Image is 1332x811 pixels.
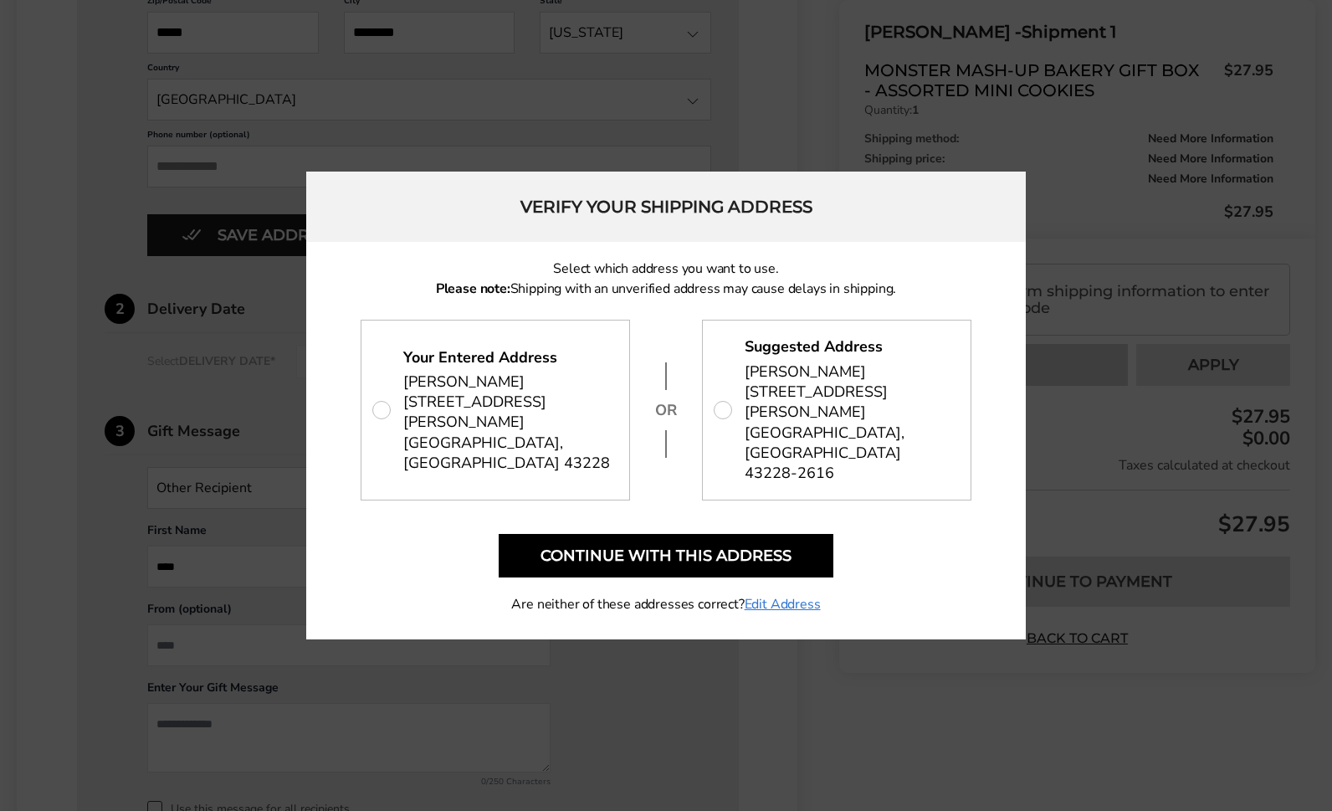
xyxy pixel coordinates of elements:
strong: Please note: [436,280,510,298]
button: Continue with this address [499,534,833,577]
a: Edit Address [745,594,821,614]
span: [PERSON_NAME] [403,372,525,392]
p: Are neither of these addresses correct? [361,594,971,614]
p: OR [653,400,679,420]
span: [STREET_ADDRESS][PERSON_NAME] [GEOGRAPHIC_DATA], [GEOGRAPHIC_DATA] 43228-2616 [745,382,955,483]
strong: Suggested Address [745,336,883,357]
h2: Verify your shipping address [306,172,1026,242]
strong: Your Entered Address [403,347,557,367]
span: [PERSON_NAME] [745,362,866,382]
p: Select which address you want to use. Shipping with an unverified address may cause delays in shi... [361,259,971,299]
span: [STREET_ADDRESS][PERSON_NAME] [GEOGRAPHIC_DATA], [GEOGRAPHIC_DATA] 43228 [403,392,613,473]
